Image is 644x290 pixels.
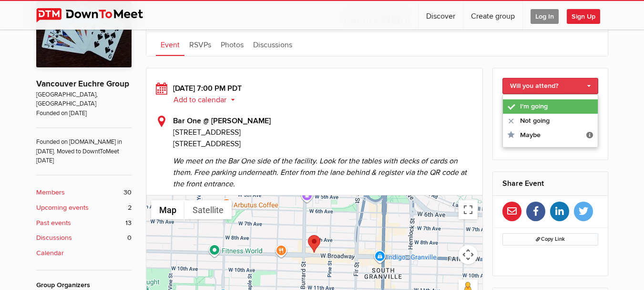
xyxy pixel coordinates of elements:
b: Upcoming events [36,203,89,213]
a: Upcoming events 2 [36,203,132,213]
span: [GEOGRAPHIC_DATA], [GEOGRAPHIC_DATA] [36,90,132,109]
a: Will you attend? [502,78,598,94]
button: Show satellite imagery [184,200,232,219]
a: Log In [523,1,566,30]
a: RSVPs [184,32,216,56]
a: Maybe [503,128,598,142]
a: Photos [216,32,248,56]
a: Past events 13 [36,218,132,228]
a: I'm going [503,99,598,114]
a: Not going [503,114,598,128]
button: Show street map [151,200,184,219]
b: Past events [36,218,71,228]
a: Create group [463,1,522,30]
a: Discussions 0 [36,233,132,243]
button: Copy Link [502,233,598,246]
span: Log In [531,9,559,24]
button: Map camera controls [459,245,478,264]
button: Toggle fullscreen view [459,200,478,219]
a: Sign Up [567,1,608,30]
button: Add to calendar [173,96,242,104]
span: Founded on [DOMAIN_NAME] in [DATE]. Moved to DowntToMeet [DATE] [36,128,132,165]
h2: Share Event [502,172,598,195]
a: Vancouver Euchre Group [36,79,129,89]
span: Copy Link [536,236,565,242]
img: DownToMeet [36,8,158,22]
span: We meet on the Bar One side of the facility. Look for the tables with decks of cards on them. Fre... [173,150,473,190]
a: Members 30 [36,187,132,198]
span: Founded on [DATE] [36,109,132,118]
span: Sign Up [567,9,600,24]
a: Event [156,32,184,56]
span: [STREET_ADDRESS] [173,139,241,149]
span: 2 [128,203,132,213]
a: Discover [419,1,463,30]
a: Discussions [248,32,297,56]
a: Calendar [36,248,132,258]
span: 0 [127,233,132,243]
span: 13 [125,218,132,228]
b: Bar One @ [PERSON_NAME] [173,116,271,126]
b: Members [36,187,65,198]
div: [DATE] 7:00 PM PDT [156,83,473,106]
span: [STREET_ADDRESS] [173,127,473,138]
b: Discussions [36,233,72,243]
b: Calendar [36,248,64,258]
span: 30 [123,187,132,198]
